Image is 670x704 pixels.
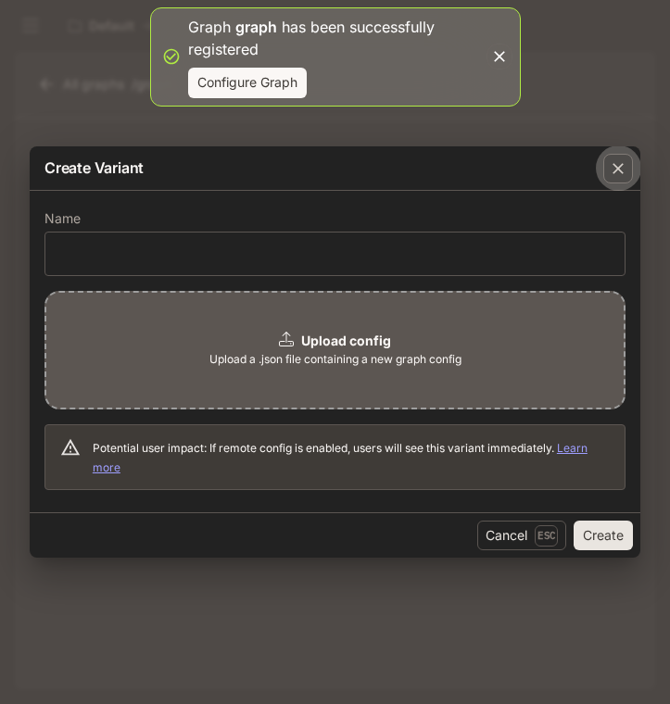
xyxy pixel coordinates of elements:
[301,333,391,348] b: Upload config
[188,68,307,98] button: Configure Graph
[209,350,461,369] span: Upload a .json file containing a new graph config
[93,441,588,474] span: Potential user impact: If remote config is enabled, users will see this variant immediately.
[574,521,633,550] button: Create
[188,16,483,60] p: Graph has been successfully registered
[535,525,558,546] p: Esc
[93,441,588,474] a: Learn more
[44,212,81,225] p: Name
[44,157,144,179] p: Create Variant
[235,18,277,36] p: graph
[477,521,566,550] button: CancelEsc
